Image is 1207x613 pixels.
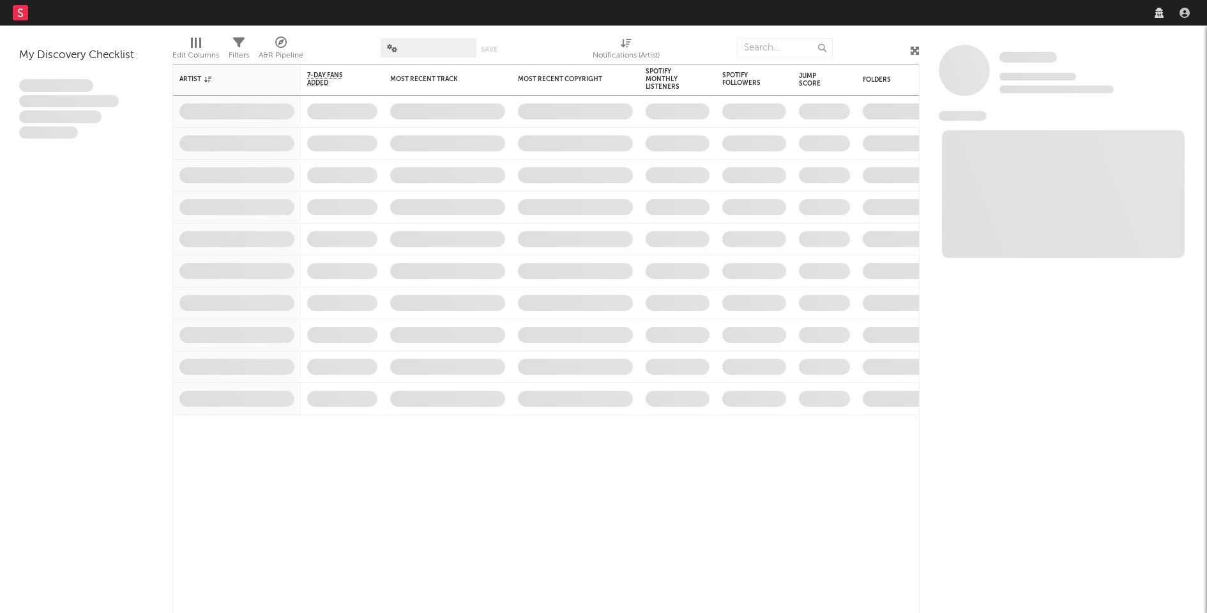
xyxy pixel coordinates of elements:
[593,32,660,69] div: Notifications (Artist)
[19,126,78,139] span: Aliquam viverra
[19,79,93,92] span: Lorem ipsum dolor
[229,32,249,69] div: Filters
[799,72,831,87] div: Jump Score
[999,73,1076,80] span: Tracking Since: [DATE]
[999,86,1114,93] span: 0 fans last week
[939,111,987,121] span: News Feed
[518,75,614,83] div: Most Recent Copyright
[259,48,303,63] div: A&R Pipeline
[19,95,119,108] span: Integer aliquet in purus et
[307,72,358,87] span: 7-Day Fans Added
[999,52,1057,63] span: Some Artist
[19,110,102,123] span: Praesent ac interdum
[390,75,486,83] div: Most Recent Track
[259,32,303,69] div: A&R Pipeline
[172,32,219,69] div: Edit Columns
[737,38,833,57] input: Search...
[863,76,959,84] div: Folders
[646,68,690,91] div: Spotify Monthly Listeners
[172,48,219,63] div: Edit Columns
[481,46,497,53] button: Save
[722,72,767,87] div: Spotify Followers
[593,48,660,63] div: Notifications (Artist)
[229,48,249,63] div: Filters
[19,48,153,63] div: My Discovery Checklist
[999,51,1057,64] a: Some Artist
[179,75,275,83] div: Artist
